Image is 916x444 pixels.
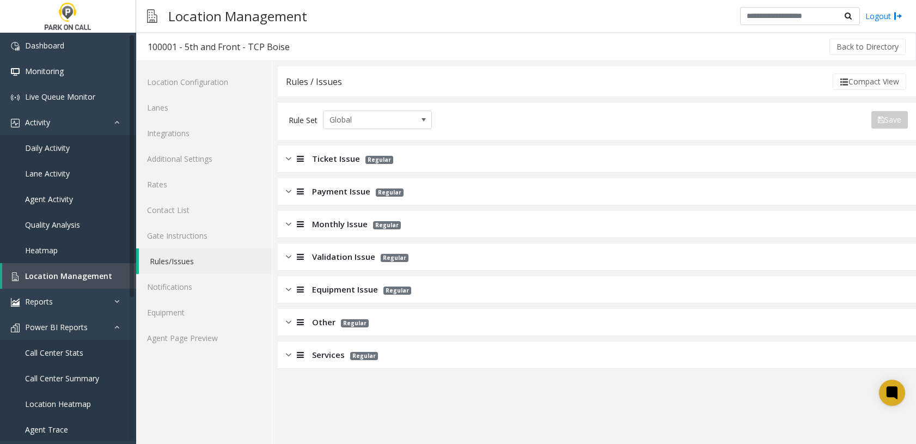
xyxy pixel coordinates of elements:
span: Heatmap [25,245,58,256]
a: Additional Settings [136,146,272,172]
img: logout [894,10,902,22]
span: Regular [365,156,393,164]
a: Logout [865,10,902,22]
span: Activity [25,117,50,127]
span: Other [312,316,335,329]
img: closed [286,251,291,263]
button: Compact View [833,74,906,90]
a: Location Management [2,263,136,289]
a: Rules/Issues [139,248,272,274]
span: Call Center Summary [25,373,99,384]
a: Location Configuration [136,69,272,95]
span: Agent Trace [25,424,68,435]
a: Lanes [136,95,272,120]
span: Lane Activity [25,168,70,179]
span: Quality Analysis [25,220,80,230]
img: 'icon' [11,68,20,76]
span: Daily Activity [25,143,70,153]
button: Back to Directory [829,39,906,55]
a: Rates [136,172,272,197]
a: Notifications [136,274,272,300]
span: Agent Activity [25,194,73,204]
div: Rule Set [289,111,317,129]
a: Agent Page Preview [136,325,272,351]
span: Regular [373,221,401,229]
span: Dashboard [25,40,64,51]
span: Call Center Stats [25,348,83,358]
span: Payment Issue [312,185,370,198]
span: Live Queue Monitor [25,92,95,102]
a: Gate Instructions [136,223,272,248]
img: 'icon' [11,93,20,102]
span: Location Heatmap [25,399,91,409]
span: Regular [381,254,408,262]
span: Ticket Issue [312,153,360,165]
img: closed [286,349,291,361]
img: closed [286,218,291,230]
img: 'icon' [11,119,20,127]
a: Contact List [136,197,272,223]
span: Regular [341,319,369,327]
a: Equipment [136,300,272,325]
h3: Location Management [163,3,313,29]
span: Services [312,349,345,361]
span: Regular [383,287,411,295]
img: closed [286,153,291,165]
img: 'icon' [11,298,20,307]
img: 'icon' [11,42,20,51]
div: Rules / Issues [286,75,342,89]
span: Global [323,111,410,129]
a: Integrations [136,120,272,146]
span: Reports [25,296,53,307]
span: Equipment Issue [312,283,378,296]
button: Save [871,111,908,129]
img: 'icon' [11,272,20,281]
img: pageIcon [147,3,157,29]
div: 100001 - 5th and Front - TCP Boise [148,40,290,54]
span: Location Management [25,271,112,281]
img: closed [286,316,291,329]
span: Validation Issue [312,251,375,263]
span: Monitoring [25,66,64,76]
img: closed [286,185,291,198]
img: 'icon' [11,324,20,332]
img: closed [286,283,291,296]
span: Power BI Reports [25,322,88,332]
span: Regular [350,352,378,360]
span: Monthly Issue [312,218,368,230]
span: Regular [376,188,404,197]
